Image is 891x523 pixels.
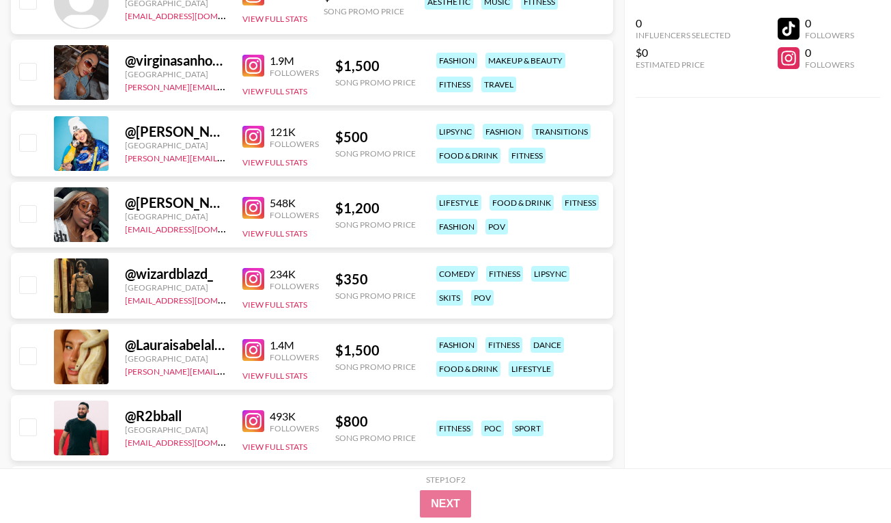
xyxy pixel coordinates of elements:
[270,125,319,139] div: 121K
[335,200,416,217] div: $ 1,200
[636,46,731,59] div: $0
[436,420,473,436] div: fitness
[125,123,226,140] div: @ [PERSON_NAME]
[242,197,264,219] img: Instagram
[436,195,481,211] div: lifestyle
[270,68,319,78] div: Followers
[242,268,264,290] img: Instagram
[270,281,319,291] div: Followers
[481,77,516,92] div: travel
[335,148,416,159] div: Song Promo Price
[125,8,262,21] a: [EMAIL_ADDRESS][DOMAIN_NAME]
[485,53,565,68] div: makeup & beauty
[270,54,319,68] div: 1.9M
[125,140,226,150] div: [GEOGRAPHIC_DATA]
[436,53,477,68] div: fashion
[125,150,327,163] a: [PERSON_NAME][EMAIL_ADDRESS][DOMAIN_NAME]
[125,435,262,448] a: [EMAIL_ADDRESS][DOMAIN_NAME]
[242,339,264,361] img: Instagram
[636,30,731,40] div: Influencers Selected
[335,271,416,288] div: $ 350
[805,16,854,30] div: 0
[509,148,546,163] div: fitness
[335,342,416,359] div: $ 1,500
[490,195,554,211] div: food & drink
[125,194,226,211] div: @ [PERSON_NAME].1
[335,433,416,443] div: Song Promo Price
[270,139,319,149] div: Followers
[125,52,226,69] div: @ virginasanhouse
[426,474,466,485] div: Step 1 of 2
[436,361,500,377] div: food & drink
[270,196,319,210] div: 548K
[335,57,416,75] div: $ 1,500
[125,364,327,377] a: [PERSON_NAME][EMAIL_ADDRESS][DOMAIN_NAME]
[242,299,307,310] button: View Full Stats
[509,361,554,377] div: lifestyle
[436,124,475,139] div: lipsync
[125,425,226,435] div: [GEOGRAPHIC_DATA]
[270,338,319,352] div: 1.4M
[483,124,524,139] div: fashion
[485,337,522,353] div: fitness
[636,59,731,70] div: Estimated Price
[335,362,416,372] div: Song Promo Price
[471,290,494,306] div: pov
[805,59,854,70] div: Followers
[805,46,854,59] div: 0
[125,293,262,306] a: [EMAIL_ADDRESS][DOMAIN_NAME]
[436,148,500,163] div: food & drink
[270,410,319,423] div: 493K
[805,30,854,40] div: Followers
[242,14,307,24] button: View Full Stats
[125,69,226,79] div: [GEOGRAPHIC_DATA]
[636,16,731,30] div: 0
[125,353,226,364] div: [GEOGRAPHIC_DATA]
[335,219,416,230] div: Song Promo Price
[270,267,319,281] div: 234K
[324,6,404,16] div: Song Promo Price
[242,86,307,96] button: View Full Stats
[125,79,327,92] a: [PERSON_NAME][EMAIL_ADDRESS][DOMAIN_NAME]
[125,222,262,234] a: [EMAIL_ADDRESS][DOMAIN_NAME]
[270,210,319,220] div: Followers
[562,195,599,211] div: fitness
[531,266,569,282] div: lipsync
[486,266,523,282] div: fitness
[242,410,264,432] img: Instagram
[242,55,264,77] img: Instagram
[270,352,319,362] div: Followers
[823,455,875,507] iframe: Drift Widget Chat Controller
[485,219,508,234] div: pov
[270,423,319,433] div: Followers
[242,228,307,239] button: View Full Stats
[335,291,416,301] div: Song Promo Price
[125,336,226,353] div: @ Lauraisabelaleon
[512,420,543,436] div: sport
[436,77,473,92] div: fitness
[420,490,471,518] button: Next
[125,282,226,293] div: [GEOGRAPHIC_DATA]
[531,337,564,353] div: dance
[436,266,478,282] div: comedy
[436,290,463,306] div: skits
[532,124,591,139] div: transitions
[242,157,307,167] button: View Full Stats
[125,265,226,282] div: @ wizardblazd_
[335,129,416,146] div: $ 500
[436,219,477,234] div: fashion
[335,77,416,88] div: Song Promo Price
[242,442,307,452] button: View Full Stats
[335,413,416,430] div: $ 800
[481,420,504,436] div: poc
[125,407,226,425] div: @ R2bball
[242,371,307,381] button: View Full Stats
[436,337,477,353] div: fashion
[242,126,264,148] img: Instagram
[125,211,226,222] div: [GEOGRAPHIC_DATA]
